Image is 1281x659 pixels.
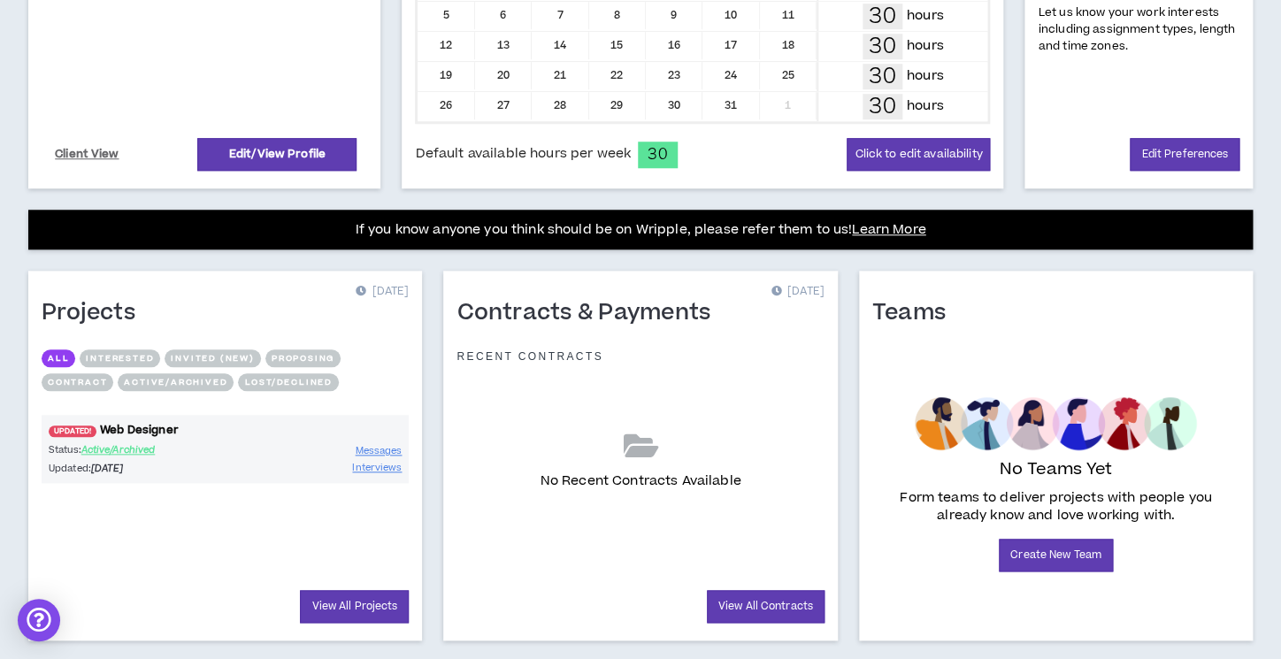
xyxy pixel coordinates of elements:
span: Active/Archived [81,443,156,456]
a: Create New Team [999,539,1113,571]
p: No Recent Contracts Available [540,471,740,491]
h1: Contracts & Payments [456,299,724,327]
p: Let us know your work interests including assignment types, length and time zones. [1038,4,1239,56]
p: [DATE] [356,283,409,301]
button: Invited (new) [165,349,260,367]
h1: Projects [42,299,149,327]
div: Open Intercom Messenger [18,599,60,641]
p: Form teams to deliver projects with people you already know and love working with. [879,489,1232,525]
a: UPDATED!Web Designer [42,422,409,439]
p: hours [907,6,944,26]
span: Default available hours per week [415,144,630,164]
p: Status: [49,442,226,457]
p: No Teams Yet [999,457,1112,482]
h1: Teams [872,299,959,327]
p: hours [907,36,944,56]
a: View All Projects [300,590,409,623]
a: Interviews [352,459,402,476]
p: If you know anyone you think should be on Wripple, please refer them to us! [356,219,926,241]
p: Recent Contracts [456,349,603,364]
button: Click to edit availability [847,138,990,171]
button: Lost/Declined [238,373,338,391]
button: Interested [80,349,160,367]
span: UPDATED! [49,425,96,437]
i: [DATE] [91,462,124,475]
img: empty [915,397,1197,450]
p: Updated: [49,461,226,476]
a: Client View [52,139,122,170]
a: Learn More [852,220,925,239]
p: hours [907,96,944,116]
button: Active/Archived [118,373,234,391]
a: Edit Preferences [1130,138,1239,171]
p: hours [907,66,944,86]
a: Edit/View Profile [197,138,357,171]
a: Messages [356,442,403,459]
span: Interviews [352,461,402,474]
a: View All Contracts [707,590,825,623]
span: Messages [356,444,403,457]
button: Contract [42,373,113,391]
button: All [42,349,75,367]
p: [DATE] [771,283,825,301]
button: Proposing [265,349,341,367]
